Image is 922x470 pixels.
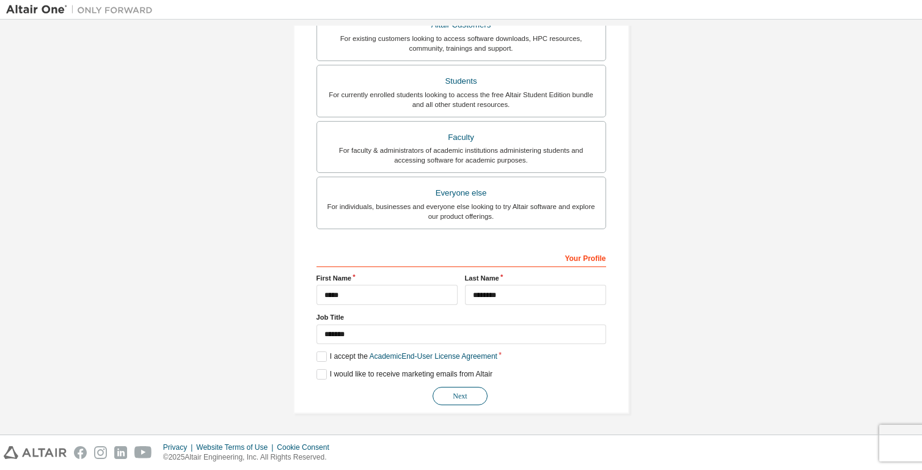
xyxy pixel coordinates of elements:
div: For existing customers looking to access software downloads, HPC resources, community, trainings ... [324,34,598,53]
div: Faculty [324,129,598,146]
label: Last Name [465,273,606,283]
div: Cookie Consent [277,442,336,452]
a: Academic End-User License Agreement [370,352,497,361]
div: Everyone else [324,185,598,202]
p: © 2025 Altair Engineering, Inc. All Rights Reserved. [163,452,337,463]
div: For faculty & administrators of academic institutions administering students and accessing softwa... [324,145,598,165]
button: Next [433,387,488,405]
img: linkedin.svg [114,446,127,459]
img: instagram.svg [94,446,107,459]
div: For currently enrolled students looking to access the free Altair Student Edition bundle and all ... [324,90,598,109]
img: youtube.svg [134,446,152,459]
label: I would like to receive marketing emails from Altair [316,369,492,380]
div: Privacy [163,442,196,452]
label: First Name [316,273,458,283]
div: Students [324,73,598,90]
img: Altair One [6,4,159,16]
img: altair_logo.svg [4,446,67,459]
div: For individuals, businesses and everyone else looking to try Altair software and explore our prod... [324,202,598,221]
label: I accept the [316,351,497,362]
div: Website Terms of Use [196,442,277,452]
label: Job Title [316,312,606,322]
div: Your Profile [316,248,606,267]
img: facebook.svg [74,446,87,459]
